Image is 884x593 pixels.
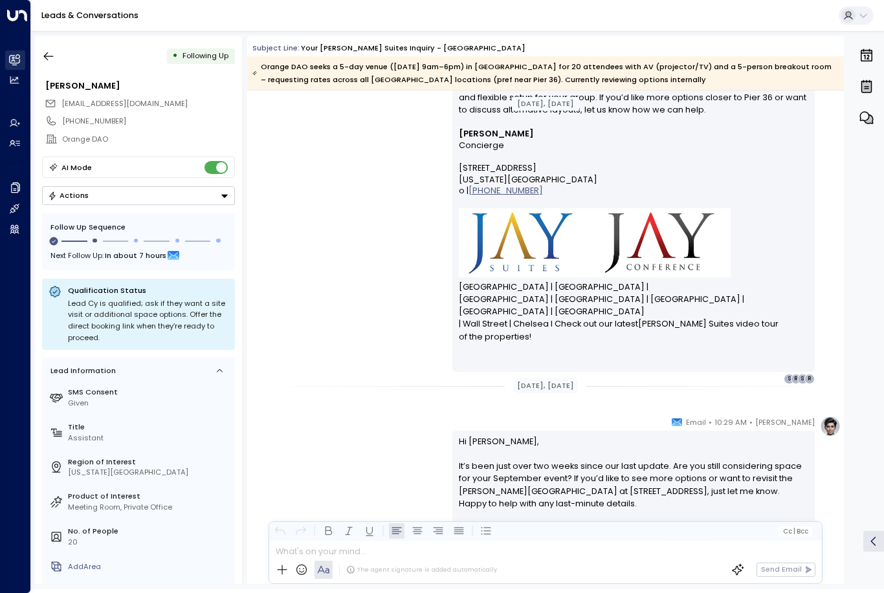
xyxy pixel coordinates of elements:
[293,523,309,539] button: Redo
[172,47,178,65] div: •
[755,416,815,429] span: [PERSON_NAME]
[68,285,228,296] p: Qualification Status
[68,387,230,398] label: SMS Consent
[459,128,809,343] div: Signature
[459,162,536,174] span: [STREET_ADDRESS]
[469,185,543,197] a: [PHONE_NUMBER]
[41,10,138,21] a: Leads & Conversations
[301,43,525,54] div: Your [PERSON_NAME] Suites Inquiry - [GEOGRAPHIC_DATA]
[62,116,234,127] div: [PHONE_NUMBER]
[346,565,497,574] div: The agent signature is added automatically
[252,43,300,53] span: Subject Line:
[68,457,230,468] label: Region of Interest
[105,248,166,263] span: In about 7 hours
[68,422,230,433] label: Title
[272,523,288,539] button: Undo
[459,330,531,343] span: of the properties!
[45,80,234,92] div: [PERSON_NAME]
[68,398,230,409] div: Given
[459,318,638,330] span: | Wall Street | Chelsea I Check out our latest
[68,537,230,548] div: 20
[61,98,188,109] span: shina@orangedao.xyz
[61,161,92,174] div: AI Mode
[252,60,837,86] div: Orange DAO seeks a 5-day venue ([DATE] 9am–6pm) in [GEOGRAPHIC_DATA] for 20 attendees with AV (pr...
[638,318,779,330] a: [PERSON_NAME] Suites video tour
[42,186,235,205] div: Button group with a nested menu
[459,208,731,278] img: https://www.jaysuites.com/
[709,416,712,429] span: •
[48,191,89,200] div: Actions
[68,491,230,502] label: Product of Interest
[68,561,230,572] div: AddArea
[512,97,579,111] div: [DATE], [DATE]
[459,174,597,186] span: [US_STATE][GEOGRAPHIC_DATA]
[749,416,753,429] span: •
[68,467,230,478] div: [US_STATE][GEOGRAPHIC_DATA]
[820,416,841,437] img: profile-logo.png
[50,222,227,233] div: Follow Up Sequence
[182,50,228,61] span: Following Up
[714,416,747,429] span: 10:29 AM
[459,281,809,318] span: [GEOGRAPHIC_DATA] | [GEOGRAPHIC_DATA] | [GEOGRAPHIC_DATA] | [GEOGRAPHIC_DATA] | [GEOGRAPHIC_DATA]...
[42,186,235,205] button: Actions
[50,248,227,263] div: Next Follow Up:
[779,526,812,536] button: Cc|Bcc
[47,365,116,376] div: Lead Information
[459,140,504,151] span: Concierge
[68,526,230,537] label: No. of People
[68,298,228,343] div: Lead Cy is qualified; ask if they want a site visit or additional space options. Offer the direct...
[68,433,230,444] div: Assistant
[459,185,543,197] span: o |
[62,134,234,145] div: Orange DAO
[459,435,809,522] p: Hi [PERSON_NAME], It’s been just over two weeks since our last update. Are you still considering ...
[61,98,188,109] span: [EMAIL_ADDRESS][DOMAIN_NAME]
[793,528,795,535] span: |
[686,416,706,429] span: Email
[783,528,808,535] span: Cc Bcc
[459,128,534,140] span: [PERSON_NAME]
[68,502,230,513] div: Meeting Room, Private Office
[513,378,579,393] div: [DATE], [DATE]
